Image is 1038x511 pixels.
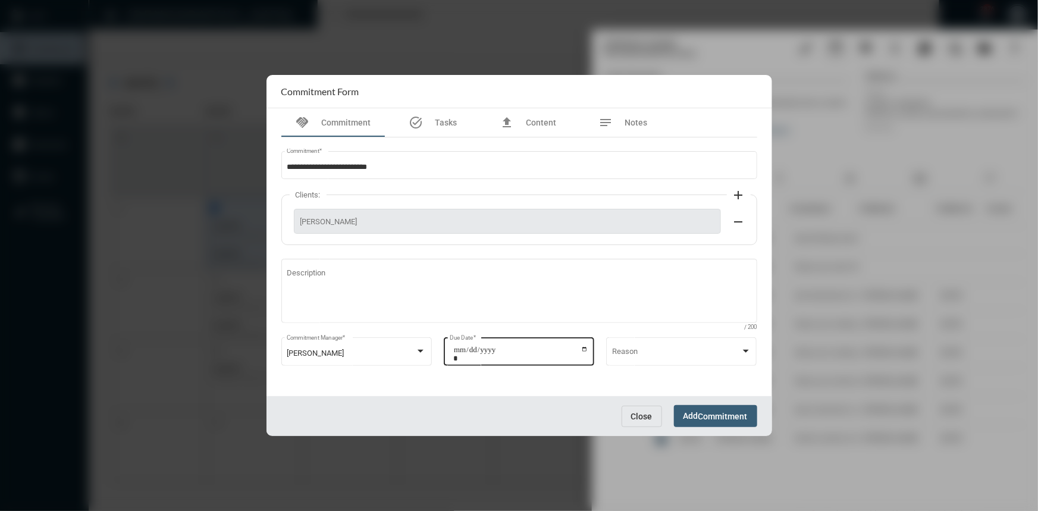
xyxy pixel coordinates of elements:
mat-icon: task_alt [409,115,423,130]
mat-icon: handshake [296,115,310,130]
span: Commitment [322,118,371,127]
button: Close [622,406,662,427]
span: Tasks [435,118,457,127]
mat-icon: add [732,188,746,202]
label: Clients: [290,190,327,199]
span: Add [683,411,748,421]
span: Content [526,118,556,127]
span: Commitment [698,412,748,421]
button: AddCommitment [674,405,757,427]
span: [PERSON_NAME] [287,349,344,358]
span: Close [631,412,653,421]
span: [PERSON_NAME] [300,217,714,226]
mat-icon: notes [599,115,613,130]
mat-hint: / 200 [745,324,757,331]
mat-icon: file_upload [500,115,514,130]
span: Notes [625,118,648,127]
mat-icon: remove [732,215,746,229]
h2: Commitment Form [281,86,359,97]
